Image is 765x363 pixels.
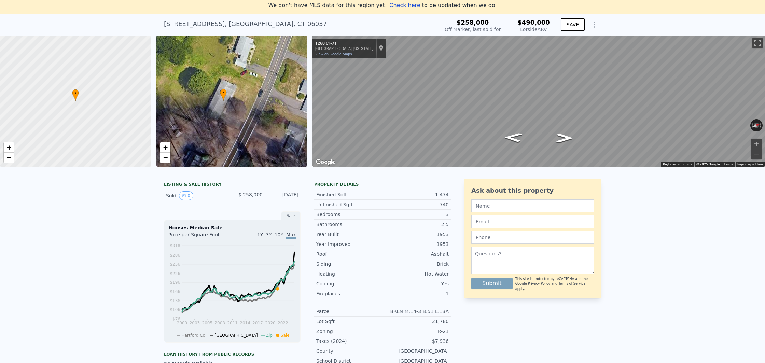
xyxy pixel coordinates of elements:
[751,139,762,149] button: Zoom in
[316,308,382,315] div: Parcel
[168,224,296,231] div: Houses Median Sale
[170,298,180,303] tspan: $136
[315,52,352,56] a: View on Google Maps
[382,348,449,354] div: [GEOGRAPHIC_DATA]
[316,201,382,208] div: Unfinished Sqft
[382,318,449,325] div: 21,780
[281,333,290,338] span: Sale
[202,321,213,325] tspan: 2005
[214,321,225,325] tspan: 2008
[382,231,449,238] div: 1953
[471,186,594,195] div: Ask about this property
[170,243,180,248] tspan: $318
[528,282,550,285] a: Privacy Policy
[750,119,754,131] button: Rotate counterclockwise
[316,338,382,345] div: Taxes (2024)
[517,26,550,33] div: Lotside ARV
[312,36,765,167] div: Map
[382,338,449,345] div: $7,936
[168,231,232,242] div: Price per Square Foot
[170,253,180,258] tspan: $286
[286,232,296,239] span: Max
[316,191,382,198] div: Finished Sqft
[266,333,273,338] span: Zip
[316,211,382,218] div: Bedrooms
[587,18,601,31] button: Show Options
[7,143,11,152] span: +
[240,321,250,325] tspan: 2014
[471,199,594,212] input: Name
[316,270,382,277] div: Heating
[471,231,594,244] input: Phone
[382,221,449,228] div: 2.5
[382,241,449,248] div: 1953
[549,131,580,145] path: Go Northeast, CT-71
[382,308,449,315] div: BRLN M:14-3 B:51 L:13A
[382,211,449,218] div: 3
[257,232,263,237] span: 1Y
[170,280,180,285] tspan: $196
[752,38,763,48] button: Toggle fullscreen view
[389,1,497,10] div: to be updated when we do.
[445,26,501,33] div: Off Market, last sold for
[315,41,373,46] div: 1260 CT-71
[215,333,258,338] span: [GEOGRAPHIC_DATA]
[190,321,200,325] tspan: 2003
[172,317,180,321] tspan: $76
[382,201,449,208] div: 740
[72,90,79,96] span: •
[382,270,449,277] div: Hot Water
[316,261,382,267] div: Siding
[275,232,283,237] span: 10Y
[316,318,382,325] div: Lot Sqft
[316,348,382,354] div: County
[72,89,79,101] div: •
[389,2,420,9] span: Check here
[724,162,733,166] a: Terms
[471,278,513,289] button: Submit
[4,153,14,163] a: Zoom out
[179,191,193,200] button: View historical data
[281,211,301,220] div: Sale
[170,289,180,294] tspan: $166
[163,153,167,162] span: −
[315,46,373,51] div: [GEOGRAPHIC_DATA], [US_STATE]
[268,191,298,200] div: [DATE]
[316,221,382,228] div: Bathrooms
[561,18,585,31] button: SAVE
[517,19,550,26] span: $490,000
[164,19,327,29] div: [STREET_ADDRESS] , [GEOGRAPHIC_DATA] , CT 06037
[751,149,762,159] button: Zoom out
[737,162,763,166] a: Report a problem
[7,153,11,162] span: −
[181,333,206,338] span: Hartford Co.
[220,89,227,101] div: •
[316,290,382,297] div: Fireplaces
[759,119,763,131] button: Rotate clockwise
[316,231,382,238] div: Year Built
[750,121,763,130] button: Reset the view
[164,182,301,189] div: LISTING & SALE HISTORY
[382,251,449,257] div: Asphalt
[471,215,594,228] input: Email
[316,280,382,287] div: Cooling
[316,241,382,248] div: Year Improved
[266,232,272,237] span: 3Y
[379,45,384,52] a: Show location on map
[382,261,449,267] div: Brick
[316,251,382,257] div: Roof
[163,143,167,152] span: +
[4,142,14,153] a: Zoom in
[382,290,449,297] div: 1
[314,182,451,187] div: Property details
[227,321,238,325] tspan: 2011
[314,158,337,167] img: Google
[177,321,187,325] tspan: 2000
[382,191,449,198] div: 1,474
[252,321,263,325] tspan: 2017
[268,1,497,10] div: We don't have MLS data for this region yet.
[170,307,180,312] tspan: $106
[497,131,530,144] path: Go Southwest, CT-71
[457,19,489,26] span: $258,000
[164,352,301,357] div: Loan history from public records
